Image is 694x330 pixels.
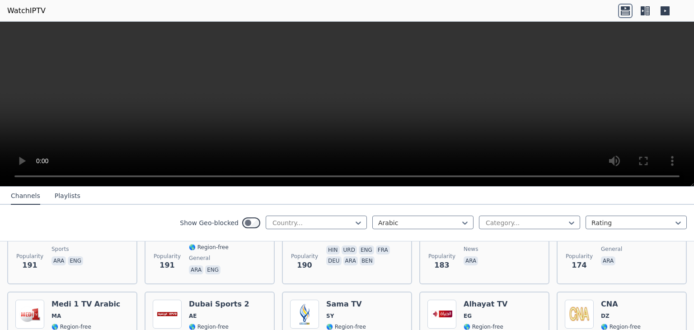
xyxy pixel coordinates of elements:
[16,253,43,260] span: Popularity
[434,260,449,271] span: 183
[601,300,641,309] h6: CNA
[11,188,40,205] button: Channels
[7,5,46,16] a: WatchIPTV
[464,256,478,265] p: ara
[464,245,478,253] span: news
[159,260,174,271] span: 191
[326,245,340,255] p: hin
[52,245,69,253] span: sports
[601,256,615,265] p: ara
[52,300,120,309] h6: Medi 1 TV Arabic
[566,253,593,260] span: Popularity
[189,312,197,320] span: AE
[601,312,610,320] span: DZ
[342,245,357,255] p: urd
[464,312,472,320] span: EG
[154,253,181,260] span: Popularity
[326,256,342,265] p: deu
[428,253,455,260] span: Popularity
[343,256,358,265] p: ara
[180,218,239,227] label: Show Geo-blocked
[326,300,366,309] h6: Sama TV
[68,256,83,265] p: eng
[359,245,374,255] p: eng
[205,265,220,274] p: eng
[52,256,66,265] p: ara
[189,255,210,262] span: general
[153,300,182,329] img: Dubai Sports 2
[189,300,249,309] h6: Dubai Sports 2
[189,265,203,274] p: ara
[376,245,390,255] p: fra
[297,260,312,271] span: 190
[326,312,334,320] span: SY
[601,245,622,253] span: general
[572,260,586,271] span: 174
[291,253,318,260] span: Popularity
[189,244,229,251] span: 🌎 Region-free
[55,188,80,205] button: Playlists
[360,256,375,265] p: ben
[427,300,456,329] img: Alhayat TV
[565,300,594,329] img: CNA
[22,260,37,271] span: 191
[290,300,319,329] img: Sama TV
[52,312,61,320] span: MA
[15,300,44,329] img: Medi 1 TV Arabic
[464,300,507,309] h6: Alhayat TV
